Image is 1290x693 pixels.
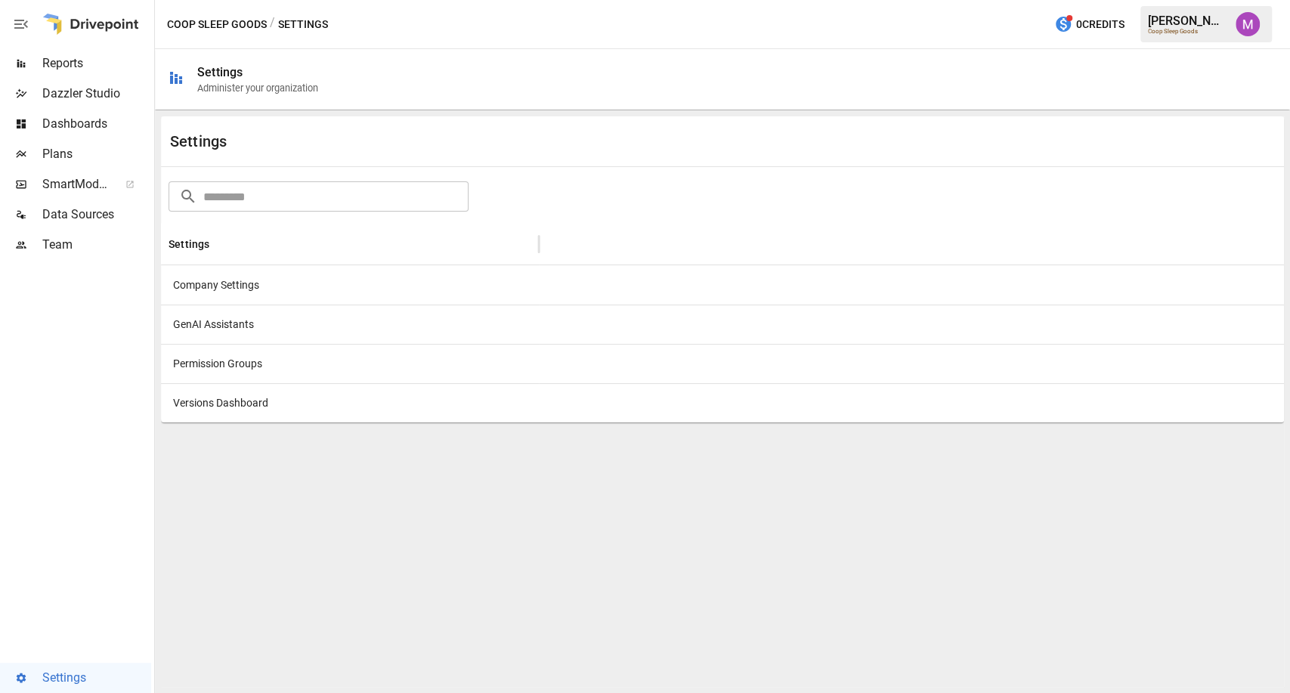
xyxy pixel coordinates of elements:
[169,238,209,250] div: Settings
[197,65,243,79] div: Settings
[1148,14,1227,28] div: [PERSON_NAME]
[42,145,151,163] span: Plans
[1227,3,1269,45] button: Umer Muhammed
[170,132,722,150] div: Settings
[161,305,539,344] div: GenAI Assistants
[211,234,232,255] button: Sort
[42,54,151,73] span: Reports
[42,669,151,687] span: Settings
[42,236,151,254] span: Team
[1148,28,1227,35] div: Coop Sleep Goods
[270,15,275,34] div: /
[108,173,119,192] span: ™
[1048,11,1131,39] button: 0Credits
[167,15,267,34] button: Coop Sleep Goods
[197,82,318,94] div: Administer your organization
[42,175,109,193] span: SmartModel
[42,206,151,224] span: Data Sources
[42,85,151,103] span: Dazzler Studio
[42,115,151,133] span: Dashboards
[161,344,539,383] div: Permission Groups
[1076,15,1124,34] span: 0 Credits
[161,265,539,305] div: Company Settings
[161,383,539,422] div: Versions Dashboard
[1236,12,1260,36] img: Umer Muhammed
